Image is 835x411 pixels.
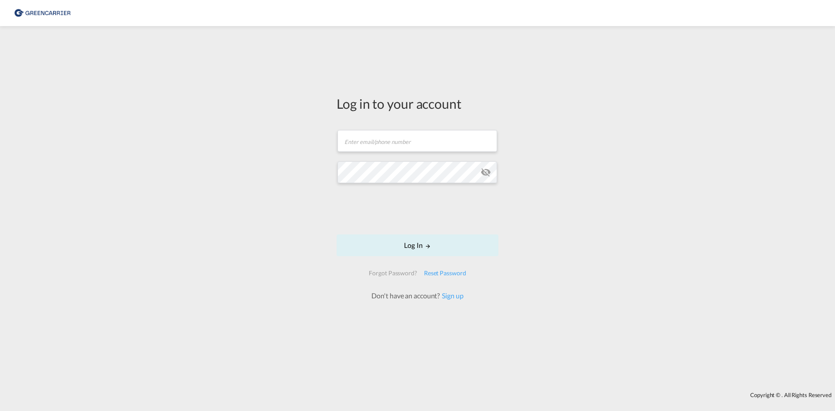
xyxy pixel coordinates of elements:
[365,265,420,281] div: Forgot Password?
[13,3,72,23] img: 8cf206808afe11efa76fcd1e3d746489.png
[337,234,498,256] button: LOGIN
[337,94,498,113] div: Log in to your account
[440,291,463,300] a: Sign up
[351,192,484,226] iframe: reCAPTCHA
[362,291,473,301] div: Don't have an account?
[421,265,470,281] div: Reset Password
[337,130,497,152] input: Enter email/phone number
[481,167,491,177] md-icon: icon-eye-off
